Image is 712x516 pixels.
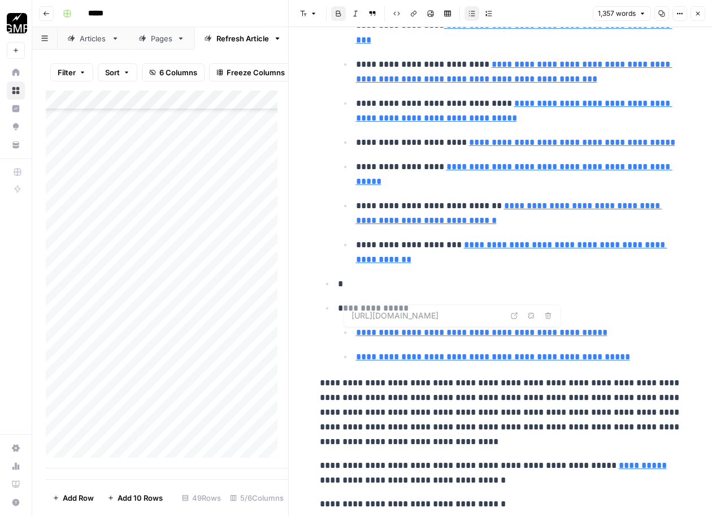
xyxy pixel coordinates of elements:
a: Insights [7,100,25,118]
span: 1,357 words [598,8,636,19]
a: Pages [129,27,194,50]
a: Learning Hub [7,475,25,493]
button: Add 10 Rows [101,489,170,507]
a: Home [7,63,25,81]
div: Pages [151,33,172,44]
button: Sort [98,63,137,81]
img: Growth Marketing Pro Logo [7,13,27,33]
button: 1,357 words [593,6,651,21]
a: Your Data [7,136,25,154]
button: Workspace: Growth Marketing Pro [7,9,25,37]
span: Add 10 Rows [118,492,163,504]
span: Add Row [63,492,94,504]
a: Opportunities [7,118,25,136]
div: Refresh Article [216,33,269,44]
a: Browse [7,81,25,100]
button: Help + Support [7,493,25,511]
span: Filter [58,67,76,78]
span: 6 Columns [159,67,197,78]
div: 5/6 Columns [225,489,288,507]
button: Filter [50,63,93,81]
div: Articles [80,33,107,44]
button: Freeze Columns [209,63,292,81]
a: Usage [7,457,25,475]
div: 49 Rows [177,489,225,507]
a: Refresh Article [194,27,291,50]
a: Articles [58,27,129,50]
span: Sort [105,67,120,78]
span: Freeze Columns [227,67,285,78]
button: Add Row [46,489,101,507]
button: 6 Columns [142,63,205,81]
a: Settings [7,439,25,457]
